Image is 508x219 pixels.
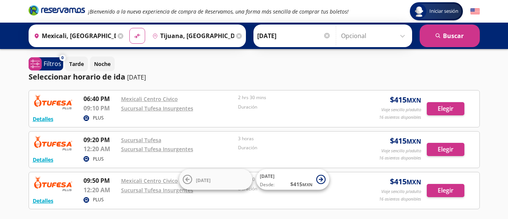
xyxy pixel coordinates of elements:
[179,169,252,190] button: [DATE]
[238,104,352,110] p: Duración
[29,71,125,83] p: Seleccionar horario de ida
[390,176,421,187] span: $ 415
[470,7,480,16] button: English
[83,104,117,113] p: 09:10 PM
[121,177,178,184] a: Mexicali Centro Civico
[33,94,74,109] img: RESERVAMOS
[65,57,88,71] button: Tarde
[121,105,193,112] a: Sucursal Tufesa Insurgentes
[379,196,421,202] p: 16 asientos disponibles
[69,60,84,68] p: Tarde
[196,177,211,183] span: [DATE]
[381,188,421,195] p: Viaje sencillo p/adulto
[83,94,117,103] p: 06:40 PM
[88,8,349,15] em: ¡Bienvenido a la nueva experiencia de compra de Reservamos, una forma más sencilla de comprar tus...
[44,59,61,68] p: Filtros
[33,176,74,191] img: RESERVAMOS
[381,107,421,113] p: Viaje sencillo p/adulto
[427,102,464,115] button: Elegir
[302,182,312,187] small: MXN
[33,156,53,164] button: Detalles
[121,136,161,144] a: Sucursal Tufesa
[61,55,64,61] span: 0
[29,57,63,70] button: 0Filtros
[29,5,85,16] i: Brand Logo
[93,196,104,203] p: PLUS
[33,115,53,123] button: Detalles
[90,57,115,71] button: Noche
[426,8,461,15] span: Iniciar sesión
[420,25,480,47] button: Buscar
[390,94,421,106] span: $ 415
[406,178,421,186] small: MXN
[31,26,116,45] input: Buscar Origen
[29,5,85,18] a: Brand Logo
[83,144,117,153] p: 12:20 AM
[94,60,111,68] p: Noche
[427,184,464,197] button: Elegir
[256,169,329,190] button: [DATE]Desde:$415MXN
[149,26,234,45] input: Buscar Destino
[238,94,352,101] p: 2 hrs 30 mins
[83,176,117,185] p: 09:50 PM
[406,137,421,145] small: MXN
[260,181,274,188] span: Desde:
[83,185,117,194] p: 12:20 AM
[257,26,331,45] input: Elegir Fecha
[290,180,312,188] span: $ 415
[127,73,146,82] p: [DATE]
[121,187,193,194] a: Sucursal Tufesa Insurgentes
[33,135,74,150] img: RESERVAMOS
[83,135,117,144] p: 09:20 PM
[260,173,274,179] span: [DATE]
[93,156,104,162] p: PLUS
[238,144,352,151] p: Duración
[121,95,178,103] a: Mexicali Centro Civico
[406,96,421,104] small: MXN
[379,155,421,161] p: 16 asientos disponibles
[341,26,408,45] input: Opcional
[390,135,421,147] span: $ 415
[121,145,193,153] a: Sucursal Tufesa Insurgentes
[33,197,53,205] button: Detalles
[427,143,464,156] button: Elegir
[93,115,104,121] p: PLUS
[238,135,352,142] p: 3 horas
[379,114,421,121] p: 16 asientos disponibles
[381,148,421,154] p: Viaje sencillo p/adulto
